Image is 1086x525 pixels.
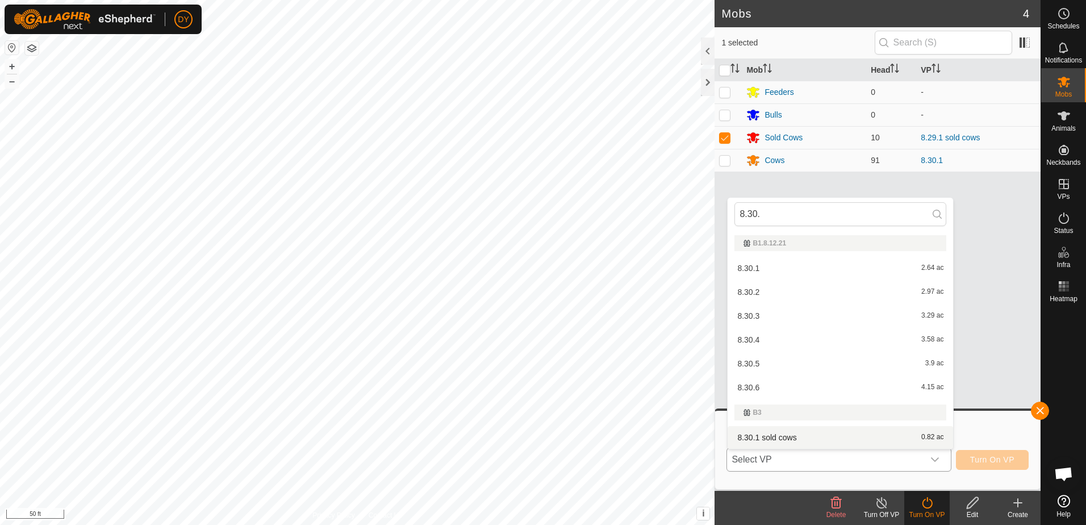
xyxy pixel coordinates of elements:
div: Edit [950,510,995,520]
span: Heatmap [1050,295,1077,302]
a: Help [1041,490,1086,522]
span: 8.30.3 [737,312,759,320]
th: Head [866,59,916,81]
div: B1.8.12.21 [744,240,937,247]
div: Create [995,510,1041,520]
span: 4 [1023,5,1029,22]
span: 2.64 ac [921,264,943,272]
span: 4.15 ac [921,384,943,391]
span: 8.30.4 [737,336,759,344]
span: Neckbands [1046,159,1080,166]
span: DY [178,14,189,26]
a: Contact Us [369,510,402,520]
div: dropdown trigger [924,448,946,471]
li: 8.30.3 [728,305,953,327]
span: Mobs [1055,91,1072,98]
a: 8.29.1 sold cows [921,133,980,142]
button: Map Layers [25,41,39,55]
a: Privacy Policy [312,510,355,520]
p-sorticon: Activate to sort [763,65,772,74]
td: - [916,81,1041,103]
th: VP [916,59,1041,81]
span: VPs [1057,193,1070,200]
button: i [697,507,709,520]
p-sorticon: Activate to sort [932,65,941,74]
p-sorticon: Activate to sort [730,65,740,74]
div: Turn Off VP [859,510,904,520]
li: 8.30.1 sold cows [728,426,953,449]
li: 8.30.2 [728,281,953,303]
div: Turn On VP [904,510,950,520]
span: 10 [871,133,880,142]
ul: Option List [728,231,953,449]
p-sorticon: Activate to sort [890,65,899,74]
span: Delete [826,511,846,519]
span: Schedules [1047,23,1079,30]
span: Animals [1051,125,1076,132]
span: 0.82 ac [921,434,943,441]
input: Search (S) [875,31,1012,55]
span: 3.29 ac [921,312,943,320]
span: Help [1056,511,1071,518]
span: 8.30.2 [737,288,759,296]
span: 8.30.1 [737,264,759,272]
span: 8.30.5 [737,360,759,368]
span: 91 [871,156,880,165]
td: - [916,103,1041,126]
h2: Mobs [721,7,1022,20]
div: Sold Cows [765,132,803,144]
li: 8.30.4 [728,328,953,351]
li: 8.30.1 [728,257,953,280]
div: Bulls [765,109,782,121]
th: Mob [742,59,866,81]
span: Status [1054,227,1073,234]
button: + [5,60,19,73]
span: 8.30.1 sold cows [737,434,796,441]
input: Search [734,202,946,226]
span: Turn On VP [970,455,1014,464]
span: 2.97 ac [921,288,943,296]
span: 1 selected [721,37,874,49]
button: Turn On VP [956,450,1029,470]
button: – [5,74,19,88]
span: i [702,509,704,518]
button: Reset Map [5,41,19,55]
span: 8.30.6 [737,384,759,391]
div: Cows [765,155,784,166]
span: 3.58 ac [921,336,943,344]
div: Feeders [765,86,793,98]
span: 0 [871,88,875,97]
a: 8.30.1 [921,156,943,165]
span: 0 [871,110,875,119]
div: B3 [744,409,937,416]
span: 3.9 ac [925,360,944,368]
span: Select VP [727,448,923,471]
span: Notifications [1045,57,1082,64]
span: Infra [1056,261,1070,268]
li: 8.30.5 [728,352,953,375]
img: Gallagher Logo [14,9,156,30]
a: Open chat [1047,457,1081,491]
li: 8.30.6 [728,376,953,399]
